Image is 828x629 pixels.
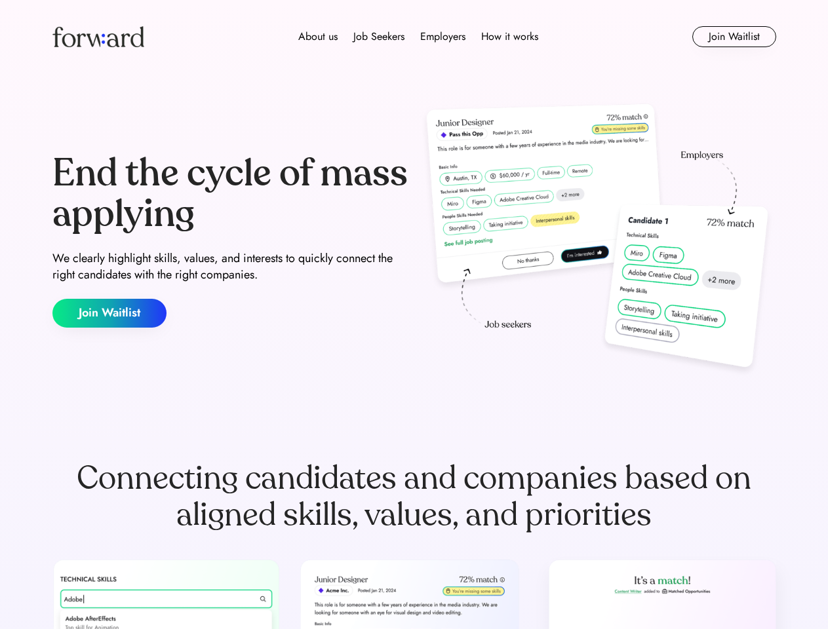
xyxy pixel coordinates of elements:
button: Join Waitlist [692,26,776,47]
div: About us [298,29,338,45]
div: We clearly highlight skills, values, and interests to quickly connect the right candidates with t... [52,250,409,283]
div: How it works [481,29,538,45]
img: hero-image.png [420,100,776,381]
button: Join Waitlist [52,299,167,328]
div: End the cycle of mass applying [52,153,409,234]
img: Forward logo [52,26,144,47]
div: Employers [420,29,465,45]
div: Job Seekers [353,29,404,45]
div: Connecting candidates and companies based on aligned skills, values, and priorities [52,460,776,533]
